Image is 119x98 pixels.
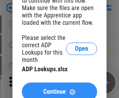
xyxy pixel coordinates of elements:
[22,65,97,73] div: ADP Lookups.xlsx
[66,43,97,55] button: Open
[69,89,76,95] img: Continue
[75,46,88,52] span: Open
[43,89,66,95] span: Continue
[22,34,66,64] div: Please select the correct ADP Lookups for this month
